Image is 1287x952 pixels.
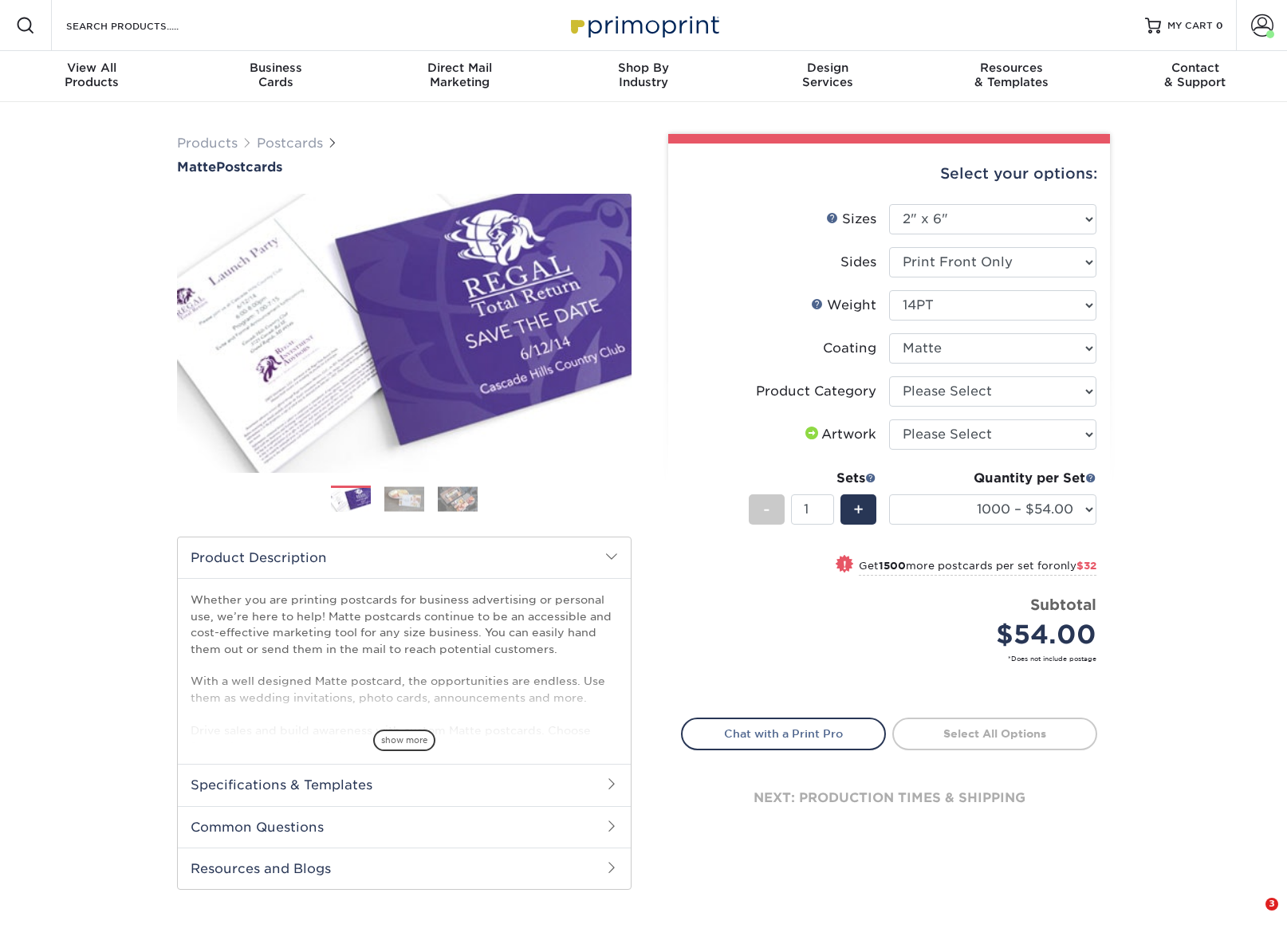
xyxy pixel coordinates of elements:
a: Contact& Support [1103,51,1287,102]
span: show more [373,730,435,751]
a: Select All Options [892,718,1097,749]
img: Postcards 01 [331,486,371,514]
a: Chat with a Print Pro [681,718,886,749]
img: Postcards 02 [384,486,424,511]
div: Sides [840,253,876,272]
h2: Product Description [178,537,631,578]
div: Coating [823,339,876,358]
a: Shop ByIndustry [552,51,736,102]
div: $54.00 [901,616,1096,654]
div: Cards [184,61,368,89]
span: only [1053,560,1096,572]
a: Resources& Templates [919,51,1104,102]
span: Matte [177,159,216,175]
div: Sizes [826,210,876,229]
input: SEARCH PRODUCTS..... [65,16,220,35]
small: Get more postcards per set for [859,560,1096,576]
span: 0 [1216,20,1223,31]
div: Artwork [802,425,876,444]
div: Product Category [756,382,876,401]
a: MattePostcards [177,159,632,175]
a: Postcards [257,136,323,151]
h2: Common Questions [178,806,631,848]
h1: Postcards [177,159,632,175]
span: + [853,498,864,521]
p: Whether you are printing postcards for business advertising or personal use, we’re here to help! ... [191,592,618,787]
iframe: Intercom live chat [1233,898,1271,936]
div: Services [735,61,919,89]
div: Select your options: [681,144,1097,204]
div: Marketing [368,61,552,89]
div: & Support [1103,61,1287,89]
small: *Does not include postage [694,654,1096,663]
img: Matte 01 [177,176,632,490]
div: Quantity per Set [889,469,1096,488]
div: Industry [552,61,736,89]
span: Direct Mail [368,61,552,75]
strong: 1500 [879,560,906,572]
span: 3 [1265,898,1278,911]
span: $32 [1076,560,1096,572]
img: Postcards 03 [438,486,478,511]
span: MY CART [1167,19,1213,33]
div: Sets [749,469,876,488]
div: & Templates [919,61,1104,89]
span: Resources [919,61,1104,75]
strong: Subtotal [1030,596,1096,613]
span: Business [184,61,368,75]
span: Contact [1103,61,1287,75]
a: Products [177,136,238,151]
h2: Resources and Blogs [178,848,631,889]
h2: Specifications & Templates [178,764,631,805]
span: ! [843,557,847,573]
span: Shop By [552,61,736,75]
div: Weight [811,296,876,315]
img: Primoprint [564,8,723,42]
span: Design [735,61,919,75]
a: BusinessCards [184,51,368,102]
a: Direct MailMarketing [368,51,552,102]
a: DesignServices [735,51,919,102]
div: next: production times & shipping [681,750,1097,846]
span: - [763,498,770,521]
